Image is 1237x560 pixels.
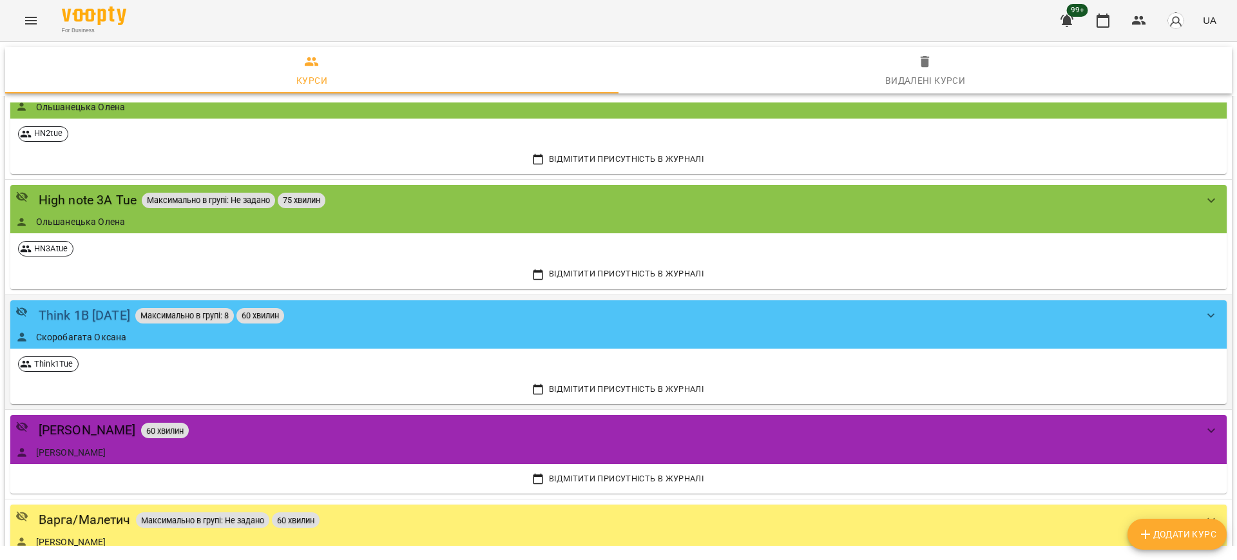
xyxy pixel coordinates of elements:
[885,73,966,88] div: Видалені курси
[39,305,130,325] a: Think 1B [DATE]
[19,472,1218,486] span: Відмітити присутність в Журналі
[236,310,284,321] span: 60 хвилин
[15,305,28,318] svg: Приватний урок
[36,446,106,459] a: [PERSON_NAME]
[1196,300,1227,331] button: show more
[1067,4,1088,17] span: 99+
[36,101,126,113] a: Ольшанецька Олена
[141,425,189,436] span: 60 хвилин
[29,358,78,370] span: Think1Tue
[1127,519,1227,550] button: Додати Курс
[142,195,275,206] span: Максимально в групі: Не задано
[39,510,131,530] a: Варга/Малетич
[36,215,126,228] a: Ольшанецька Олена
[15,420,28,433] svg: Приватний урок
[1198,8,1222,32] button: UA
[18,356,79,372] div: Think1Tue
[18,126,68,142] div: HN2tue
[1167,12,1185,30] img: avatar_s.png
[1138,526,1216,542] span: Додати Курс
[19,267,1218,281] span: Відмітити присутність в Журналі
[18,241,73,256] div: HN3Atue
[39,190,137,210] a: High note 3A Tue
[19,152,1218,166] span: Відмітити присутність в Журналі
[36,331,127,343] a: Скоробагата Оксана
[29,243,73,255] span: HN3Atue
[29,128,68,139] span: HN2tue
[15,469,1222,488] button: Відмітити присутність в Журналі
[1196,415,1227,446] button: show more
[39,420,136,440] a: [PERSON_NAME]
[15,150,1222,169] button: Відмітити присутність в Журналі
[15,5,46,36] button: Menu
[36,536,106,548] a: [PERSON_NAME]
[15,510,28,523] svg: Приватний урок
[272,515,320,526] span: 60 хвилин
[15,380,1222,399] button: Відмітити присутність в Журналі
[62,26,126,35] span: For Business
[1196,505,1227,536] button: show more
[62,6,126,25] img: Voopty Logo
[136,515,269,526] span: Максимально в групі: Не задано
[278,195,325,206] span: 75 хвилин
[15,264,1222,284] button: Відмітити присутність в Журналі
[135,310,234,321] span: Максимально в групі: 8
[1196,185,1227,216] button: show more
[19,382,1218,396] span: Відмітити присутність в Журналі
[296,73,327,88] div: Курси
[15,190,28,203] svg: Приватний урок
[1203,14,1216,27] span: UA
